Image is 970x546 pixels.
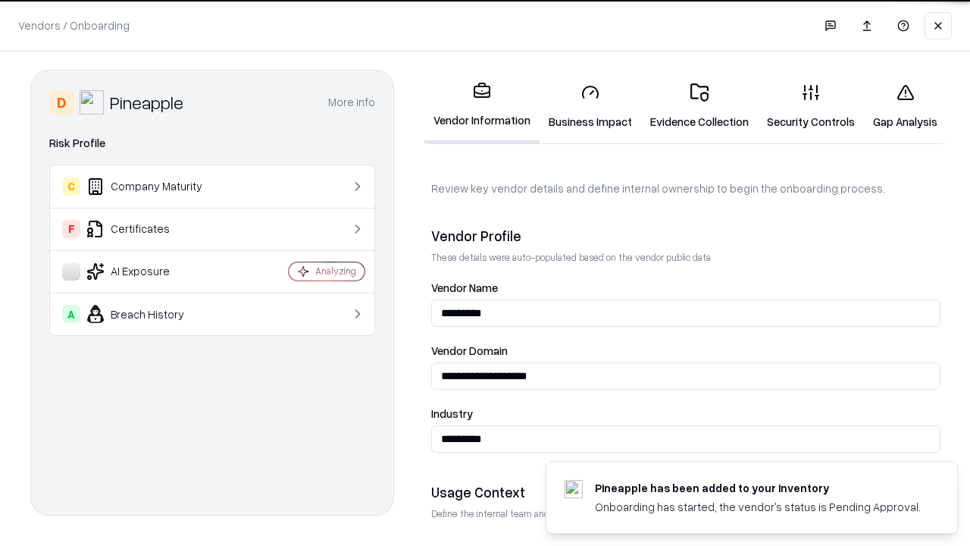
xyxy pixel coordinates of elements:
[62,220,80,238] div: F
[431,507,940,520] p: Define the internal team and reason for using this vendor. This helps assess business relevance a...
[62,305,243,323] div: Breach History
[595,480,921,496] div: Pineapple has been added to your inventory
[431,408,940,419] label: Industry
[431,180,940,196] p: Review key vendor details and define internal ownership to begin the onboarding process.
[62,177,80,196] div: C
[110,90,183,115] div: Pineapple
[431,227,940,245] div: Vendor Profile
[62,305,80,323] div: A
[641,71,758,142] a: Evidence Collection
[49,134,375,152] div: Risk Profile
[595,499,921,515] div: Onboarding has started, the vendor's status is Pending Approval.
[62,262,243,281] div: AI Exposure
[49,90,74,115] div: D
[864,71,947,142] a: Gap Analysis
[18,17,130,33] p: Vendors / Onboarding
[62,220,243,238] div: Certificates
[328,89,375,116] button: More info
[758,71,864,142] a: Security Controls
[431,483,940,501] div: Usage Context
[62,177,243,196] div: Company Maturity
[565,480,583,498] img: pineappleenergy.com
[315,265,356,278] div: Analyzing
[431,345,940,356] label: Vendor Domain
[80,90,104,115] img: Pineapple
[431,251,940,264] p: These details were auto-populated based on the vendor public data
[424,70,540,143] a: Vendor Information
[431,282,940,293] label: Vendor Name
[540,71,641,142] a: Business Impact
